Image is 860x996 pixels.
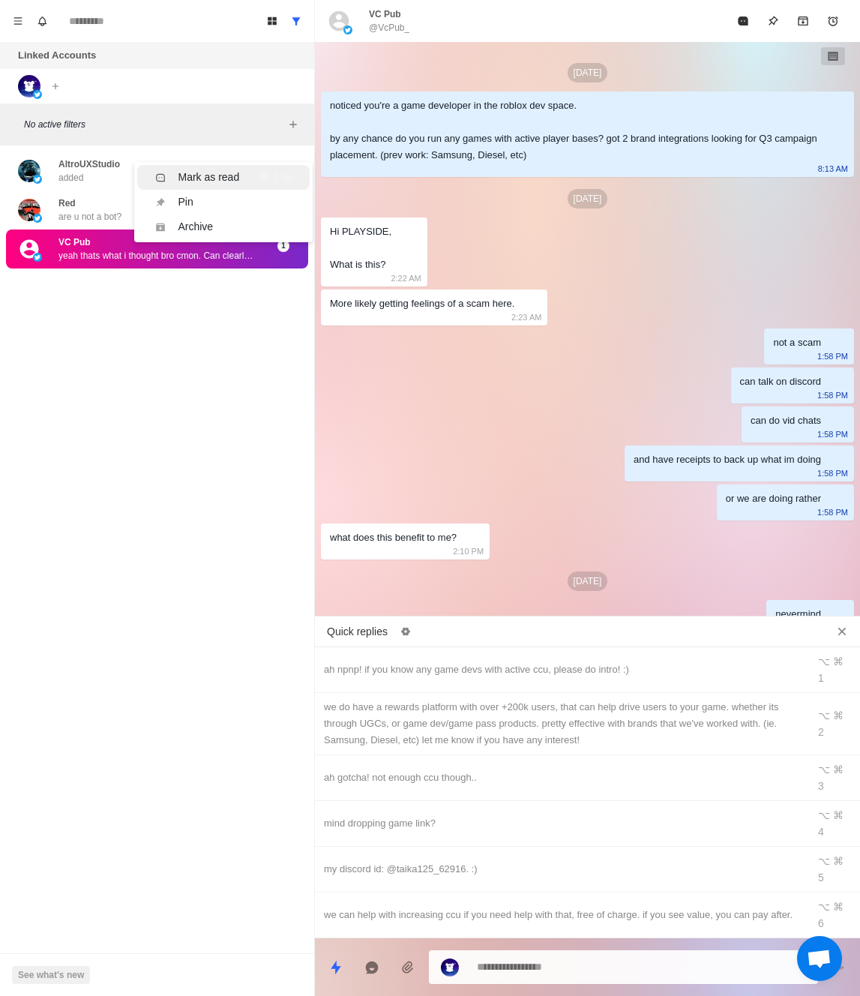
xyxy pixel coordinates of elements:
img: picture [33,175,42,184]
p: 1:58 PM [817,348,848,364]
img: picture [18,75,40,97]
p: Linked Accounts [18,48,96,63]
div: Pin [178,194,193,210]
div: ⌘ ⇧ U [259,169,292,185]
img: picture [33,214,42,223]
p: No active filters [24,118,284,131]
button: Add account [46,77,64,95]
div: or we are doing rather [726,490,821,507]
div: ⌥ ⌘ 6 [818,898,851,931]
div: ⌥ ⌘ 2 [818,707,851,740]
div: we can help with increasing ccu if you need help with that, free of charge. if you see value, you... [324,907,799,923]
div: can talk on discord [740,373,821,390]
p: Quick replies [327,624,388,640]
img: picture [441,958,459,976]
div: we do have a rewards platform with over +200k users, that can help drive users to your game. whet... [324,699,799,748]
button: Reply with AI [357,952,387,982]
p: 8:13 AM [818,160,848,177]
div: mind dropping game link? [324,815,799,832]
div: ⌘ ⇧ P [259,194,292,210]
p: 1:58 PM [817,504,848,520]
img: picture [18,199,40,221]
p: [DATE] [568,63,608,82]
div: Hi PLAYSIDE, What is this? [330,223,394,273]
button: Notifications [30,9,54,33]
div: what does this benefit to me? [330,529,457,546]
p: 2:10 PM [453,543,484,559]
button: Add media [393,952,423,982]
ul: Menu [134,162,313,242]
button: Quick replies [321,952,351,982]
p: added [58,171,83,184]
button: Mark as read [728,6,758,36]
button: See what's new [12,966,90,984]
img: picture [33,90,42,99]
img: picture [33,253,42,262]
p: 1:58 PM [817,426,848,442]
p: Red [58,196,76,210]
button: Close quick replies [830,619,854,643]
div: my discord id: @taika125_62916. :) [324,861,799,877]
button: Archive [788,6,818,36]
p: VC Pub [369,7,401,21]
button: Menu [6,9,30,33]
div: ⌥ ⌘ 1 [818,653,851,686]
p: 2:23 AM [511,309,541,325]
p: 2:22 AM [391,270,421,286]
div: ⌥ ⌘ 5 [818,853,851,886]
button: Board View [260,9,284,33]
div: ⌥ ⌘ 4 [818,807,851,840]
div: ah npnp! if you know any game devs with active ccu, please do intro! :) [324,661,799,678]
div: and have receipts to back up what im doing [634,451,821,468]
div: Open chat [797,936,842,981]
button: Edit quick replies [394,619,418,643]
button: Add reminder [818,6,848,36]
div: Mark as read [178,169,239,185]
span: 1 [277,240,289,252]
p: yeah thats what i thought bro cmon. Can clearly see this is a scam. can already tell off your pfp. [58,249,253,262]
p: [DATE] [568,189,608,208]
div: ⌘ ⇧ A [260,219,292,235]
p: @VcPub_ [369,21,409,34]
div: ah gotcha! not enough ccu though.. [324,769,799,786]
div: noticed you're a game developer in the roblox dev space. by any chance do you run any games with ... [330,97,821,163]
div: ⌥ ⌘ 3 [818,761,851,794]
div: nevermind [775,606,821,622]
p: AltroUXStudio [58,157,120,171]
button: Show all conversations [284,9,308,33]
button: Add filters [284,115,302,133]
p: 1:58 PM [817,465,848,481]
div: Archive [178,219,213,235]
div: not a scam [773,334,821,351]
img: picture [18,160,40,182]
img: picture [343,25,352,34]
div: More likely getting feelings of a scam here. [330,295,514,312]
div: can do vid chats [751,412,821,429]
p: VC Pub [58,235,91,249]
button: Pin [758,6,788,36]
p: are u not a bot? [58,210,121,223]
p: [DATE] [568,571,608,591]
p: 1:58 PM [817,387,848,403]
